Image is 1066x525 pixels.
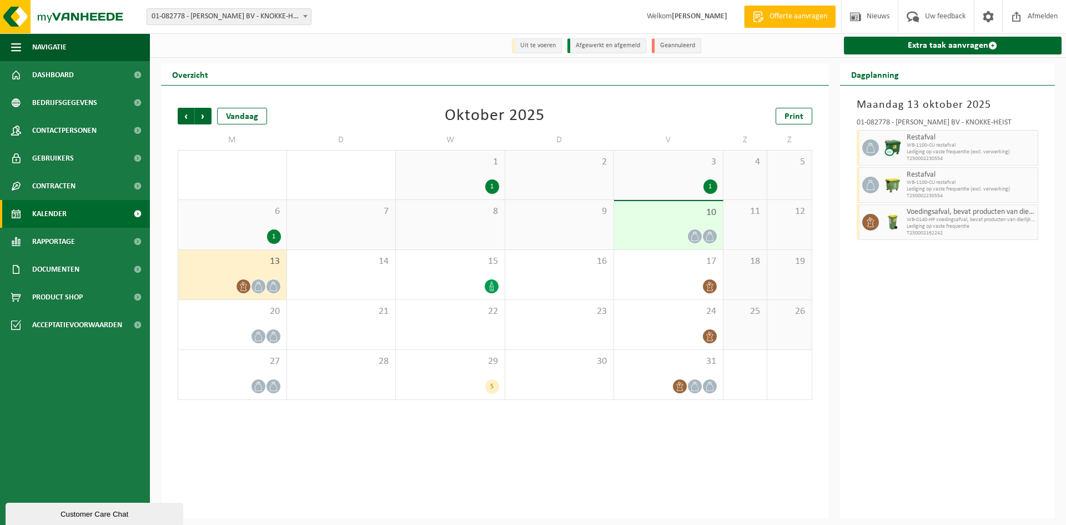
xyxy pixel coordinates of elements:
[767,130,812,150] td: Z
[485,379,499,394] div: 5
[884,177,901,193] img: WB-1100-HPE-GN-50
[32,256,79,283] span: Documenten
[293,356,390,368] span: 28
[773,156,806,168] span: 5
[729,156,762,168] span: 4
[773,306,806,318] span: 26
[723,130,768,150] td: Z
[672,12,727,21] strong: [PERSON_NAME]
[907,208,1035,217] span: Voedingsafval, bevat producten van dierlijke oorsprong, onverpakt, categorie 3
[401,256,499,268] span: 15
[6,501,185,525] iframe: chat widget
[907,223,1035,230] span: Lediging op vaste frequentie
[32,200,67,228] span: Kalender
[396,130,505,150] td: W
[178,130,287,150] td: M
[147,9,311,24] span: 01-082778 - MARIE SISKA BV - KNOKKE-HEIST
[857,97,1039,113] h3: Maandag 13 oktober 2025
[785,112,803,121] span: Print
[729,306,762,318] span: 25
[907,142,1035,149] span: WB-1100-CU restafval
[511,306,609,318] span: 23
[195,108,212,124] span: Volgende
[217,108,267,124] div: Vandaag
[32,311,122,339] span: Acceptatievoorwaarden
[505,130,615,150] td: D
[729,206,762,218] span: 11
[511,256,609,268] span: 16
[32,117,97,144] span: Contactpersonen
[184,306,281,318] span: 20
[401,156,499,168] span: 1
[293,256,390,268] span: 14
[652,38,701,53] li: Geannuleerd
[744,6,836,28] a: Offerte aanvragen
[620,356,717,368] span: 31
[511,156,609,168] span: 2
[401,306,499,318] span: 22
[178,108,194,124] span: Vorige
[32,33,67,61] span: Navigatie
[511,206,609,218] span: 9
[844,37,1062,54] a: Extra taak aanvragen
[401,356,499,368] span: 29
[445,108,545,124] div: Oktober 2025
[620,207,717,219] span: 10
[773,256,806,268] span: 19
[857,119,1039,130] div: 01-082778 - [PERSON_NAME] BV - KNOKKE-HEIST
[767,11,830,22] span: Offerte aanvragen
[512,38,562,53] li: Uit te voeren
[773,206,806,218] span: 12
[293,306,390,318] span: 21
[884,214,901,231] img: WB-0140-HPE-GN-50
[32,228,75,256] span: Rapportage
[32,144,74,172] span: Gebruikers
[907,149,1035,156] span: Lediging op vaste frequentie (excl. verwerking)
[907,217,1035,223] span: WB-0140-HP voedingsafval, bevat producten van dierlijke oors
[614,130,723,150] td: V
[729,256,762,268] span: 18
[907,193,1035,199] span: T250002230554
[907,133,1035,142] span: Restafval
[620,306,717,318] span: 24
[32,89,97,117] span: Bedrijfsgegevens
[907,171,1035,179] span: Restafval
[485,179,499,194] div: 1
[32,172,76,200] span: Contracten
[776,108,812,124] a: Print
[184,206,281,218] span: 6
[907,179,1035,186] span: WB-1100-CU restafval
[32,61,74,89] span: Dashboard
[840,63,910,85] h2: Dagplanning
[907,230,1035,237] span: T250002162242
[293,206,390,218] span: 7
[161,63,219,85] h2: Overzicht
[567,38,646,53] li: Afgewerkt en afgemeld
[511,356,609,368] span: 30
[907,156,1035,162] span: T250002230554
[184,356,281,368] span: 27
[703,179,717,194] div: 1
[267,229,281,244] div: 1
[184,256,281,268] span: 13
[620,156,717,168] span: 3
[287,130,396,150] td: D
[907,186,1035,193] span: Lediging op vaste frequentie (excl. verwerking)
[620,256,717,268] span: 17
[884,139,901,156] img: WB-1100-CU
[32,283,83,311] span: Product Shop
[147,8,311,25] span: 01-082778 - MARIE SISKA BV - KNOKKE-HEIST
[401,206,499,218] span: 8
